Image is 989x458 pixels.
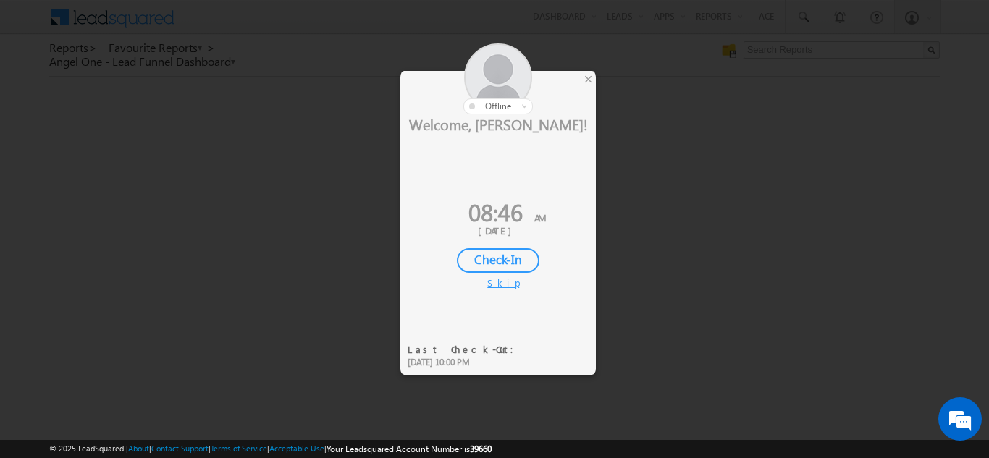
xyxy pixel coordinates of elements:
[457,248,539,273] div: Check-In
[487,276,509,289] div: Skip
[327,444,492,454] span: Your Leadsquared Account Number is
[534,211,546,224] span: AM
[128,444,149,453] a: About
[408,343,523,356] div: Last Check-Out:
[151,444,209,453] a: Contact Support
[211,444,267,453] a: Terms of Service
[485,101,511,111] span: offline
[470,444,492,454] span: 39660
[411,224,585,237] div: [DATE]
[49,442,492,456] span: © 2025 LeadSquared | | | | |
[408,356,523,369] div: [DATE] 10:00 PM
[400,114,596,133] div: Welcome, [PERSON_NAME]!
[581,71,596,87] div: ×
[269,444,324,453] a: Acceptable Use
[468,195,523,228] span: 08:46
